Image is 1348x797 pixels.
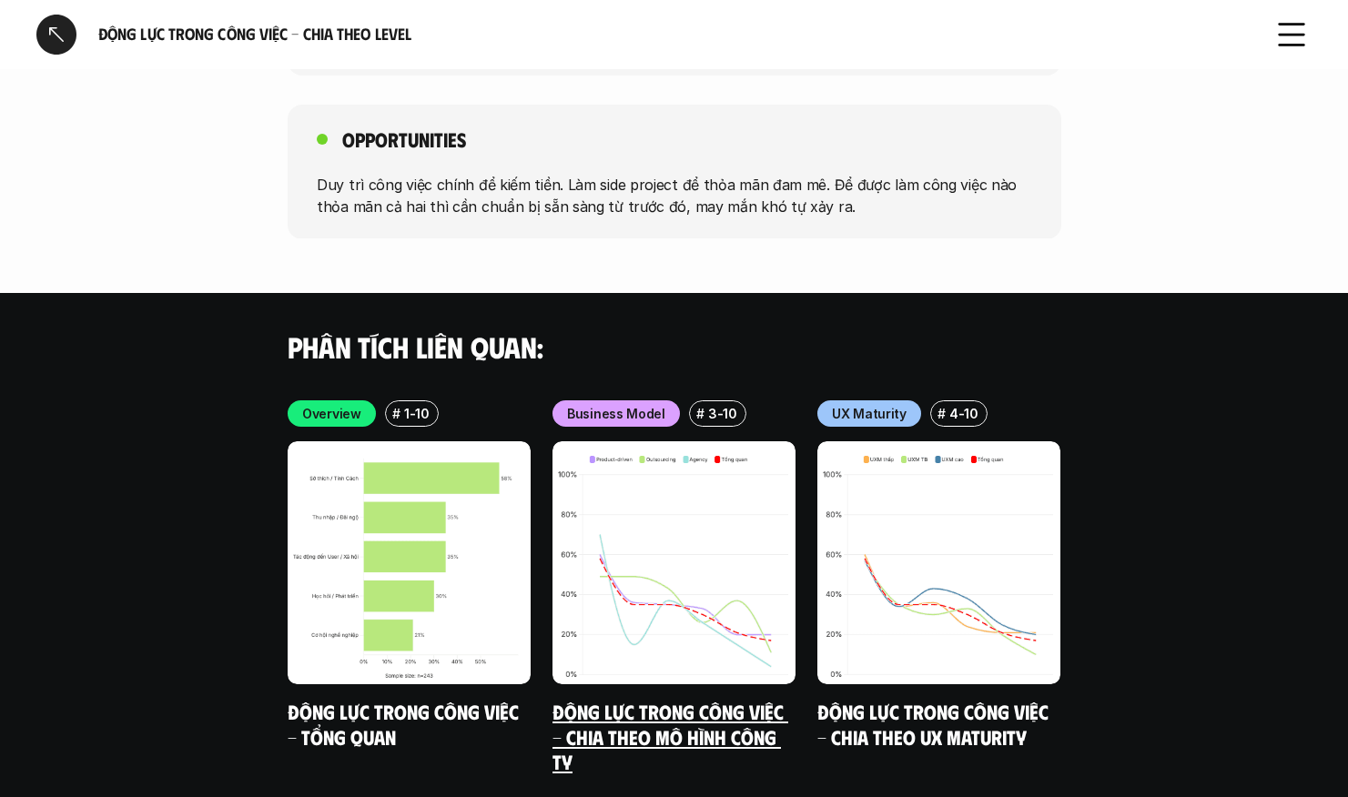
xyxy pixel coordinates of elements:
p: Overview [302,404,361,423]
h6: # [938,407,946,420]
h6: # [696,407,704,420]
p: 3-10 [708,404,737,423]
a: Động lực trong công việc - Chia theo mô hình công ty [552,700,788,774]
h4: Phân tích liên quan: [288,329,1061,364]
a: Động lực trong công việc - Tổng quan [288,700,523,750]
h6: # [391,407,400,420]
h6: Động lực trong công việc - Chia theo Level [98,24,1250,45]
p: Business Model [567,404,665,423]
h5: Opportunities [342,126,466,152]
p: Duy trì công việc chính để kiếm tiền. Làm side project để thỏa mãn đam mê. Để được làm công việc ... [317,173,1032,217]
a: Động lực trong công việc - Chia theo UX Maturity [817,700,1053,750]
p: 1-10 [403,404,429,423]
p: UX Maturity [832,404,907,423]
p: 4-10 [949,404,978,423]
